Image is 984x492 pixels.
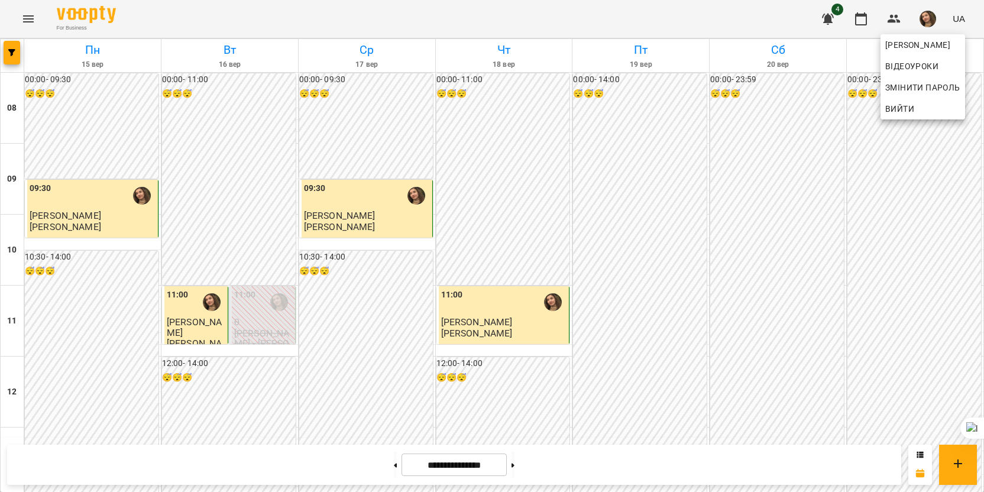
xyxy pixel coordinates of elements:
[885,38,960,52] span: [PERSON_NAME]
[885,102,914,116] span: Вийти
[881,56,943,77] a: Відеоуроки
[885,59,938,73] span: Відеоуроки
[881,77,965,98] a: Змінити пароль
[885,80,960,95] span: Змінити пароль
[881,98,965,119] button: Вийти
[881,34,965,56] a: [PERSON_NAME]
